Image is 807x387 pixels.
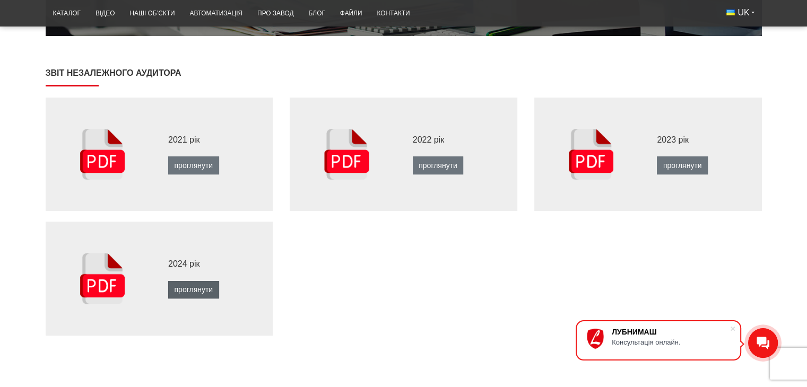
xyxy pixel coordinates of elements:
[182,3,250,24] a: Автоматизація
[737,7,749,19] span: UK
[369,3,417,24] a: Контакти
[88,3,122,24] a: Відео
[333,3,370,24] a: Файли
[413,134,508,146] p: 2022 рік
[612,328,730,336] div: ЛУБНИМАШ
[250,3,301,24] a: Про завод
[301,3,332,24] a: Блог
[726,10,735,15] img: Українська
[413,156,464,174] a: проглянути
[46,68,181,77] strong: Звіт незалежного аудитора
[612,338,730,346] div: Консультація онлайн.
[46,3,88,24] a: Каталог
[657,134,752,146] p: 2023 рік
[657,156,708,174] a: проглянути
[168,135,200,144] span: 2021 рік
[168,156,219,174] a: проглянути
[168,281,219,299] a: проглянути
[122,3,182,24] a: Наші об’єкти
[168,259,200,268] span: 2024 рік
[719,3,761,22] button: UK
